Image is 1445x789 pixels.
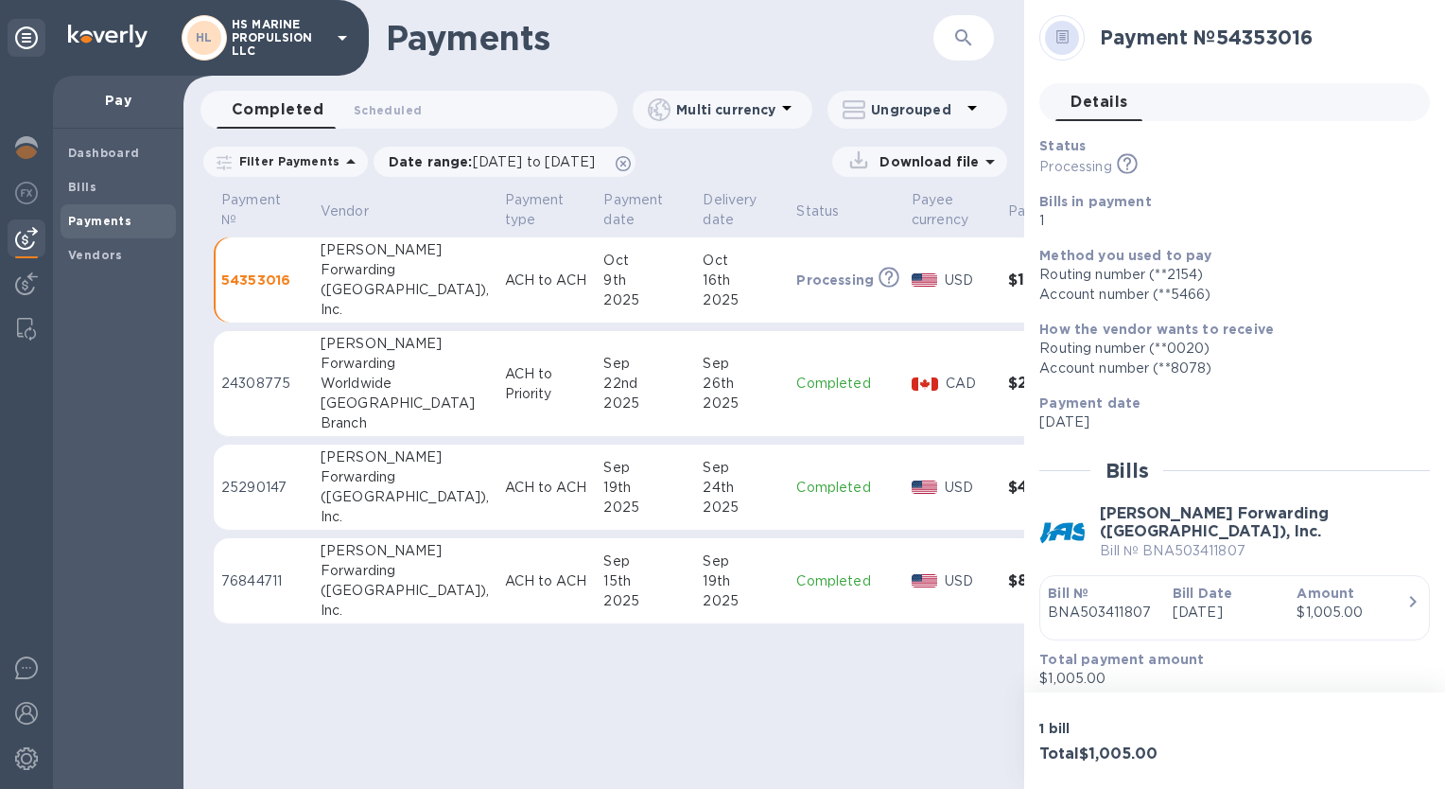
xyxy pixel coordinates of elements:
p: ACH to ACH [505,571,589,591]
p: ACH to ACH [505,478,589,498]
p: 25290147 [221,478,305,498]
b: Total payment amount [1039,652,1204,667]
p: Payment № [221,190,281,230]
p: Pay [68,91,168,110]
div: ([GEOGRAPHIC_DATA]), [321,487,490,507]
img: USD [912,273,937,287]
div: $1,005.00 [1297,603,1406,622]
b: [PERSON_NAME] Forwarding ([GEOGRAPHIC_DATA]), Inc. [1100,504,1329,540]
span: Status [796,202,863,221]
h3: $430.00 [1008,479,1087,497]
div: Account number (**5466) [1039,285,1415,305]
div: 2025 [703,290,781,310]
p: 76844711 [221,571,305,591]
h3: $1,005.00 [1008,272,1087,289]
div: 16th [703,271,781,290]
div: Sep [603,552,688,571]
span: Payee currency [912,190,993,230]
p: 24308775 [221,374,305,394]
div: 2025 [703,498,781,517]
p: Filter Payments [232,153,339,169]
div: Account number (**8078) [1039,359,1415,378]
div: 2025 [603,591,688,611]
p: Completed [796,571,897,591]
span: Scheduled [354,100,422,120]
b: Vendors [68,248,123,262]
div: 2025 [603,394,688,413]
p: Vendor [321,202,369,221]
p: [DATE] [1039,412,1415,432]
b: Bills in payment [1039,194,1151,209]
b: Bill № [1048,586,1088,601]
div: Date range:[DATE] to [DATE] [374,147,635,177]
b: Bill Date [1173,586,1232,601]
div: Sep [703,552,781,571]
p: USD [945,478,993,498]
h3: $8,157.56 [1008,572,1087,590]
div: Branch [321,413,490,433]
div: [GEOGRAPHIC_DATA] [321,394,490,413]
div: Forwarding [321,354,490,374]
p: 1 [1039,211,1415,231]
p: 54353016 [221,271,305,289]
div: Sep [703,354,781,374]
div: ([GEOGRAPHIC_DATA]), [321,280,490,300]
b: Dashboard [68,146,140,160]
p: HS MARINE PROPULSION LLC [232,18,326,58]
img: USD [912,574,937,587]
img: Foreign exchange [15,182,38,204]
p: Payment type [505,190,565,230]
div: [PERSON_NAME] [321,447,490,467]
span: Payment type [505,190,589,230]
p: Bill № BNA503411807 [1100,541,1430,561]
p: Date range : [389,152,604,171]
p: [DATE] [1173,603,1282,622]
p: Status [796,202,839,221]
p: Completed [796,374,897,394]
div: [PERSON_NAME] [321,541,490,561]
p: Ungrouped [871,100,961,119]
p: ACH to ACH [505,271,589,290]
b: Bills [68,180,96,194]
img: CAD [912,377,938,391]
p: $1,005.00 [1039,669,1415,689]
div: Oct [703,251,781,271]
div: Forwarding [321,561,490,581]
div: Forwarding [321,260,490,280]
p: Download file [872,152,979,171]
h3: $283.81 [1008,375,1087,393]
b: Payments [68,214,131,228]
p: BNA503411807 [1048,603,1158,622]
h3: Total $1,005.00 [1039,745,1227,763]
div: Unpin categories [8,19,45,57]
b: Amount [1297,586,1354,601]
div: 2025 [703,394,781,413]
span: Payment date [603,190,688,230]
p: Payment date [603,190,663,230]
h2: Bills [1106,459,1148,482]
p: Processing [1039,157,1111,177]
img: USD [912,481,937,494]
button: Bill №BNA503411807Bill Date[DATE]Amount$1,005.00 [1039,575,1430,640]
div: 22nd [603,374,688,394]
div: Routing number (**2154) [1039,265,1415,285]
img: Logo [68,25,148,47]
div: Inc. [321,601,490,621]
div: 2025 [603,290,688,310]
p: Processing [796,271,874,289]
p: USD [945,571,993,591]
div: 19th [703,571,781,591]
b: HL [196,30,213,44]
div: [PERSON_NAME] [321,240,490,260]
span: Details [1071,89,1127,115]
span: Completed [232,96,323,123]
span: Paid [1008,202,1062,221]
div: Sep [603,354,688,374]
b: Status [1039,138,1086,153]
div: ([GEOGRAPHIC_DATA]), [321,581,490,601]
span: Delivery date [703,190,781,230]
div: Sep [703,458,781,478]
div: Forwarding [321,467,490,487]
div: Routing number (**0020) [1039,339,1415,359]
p: USD [945,271,993,290]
